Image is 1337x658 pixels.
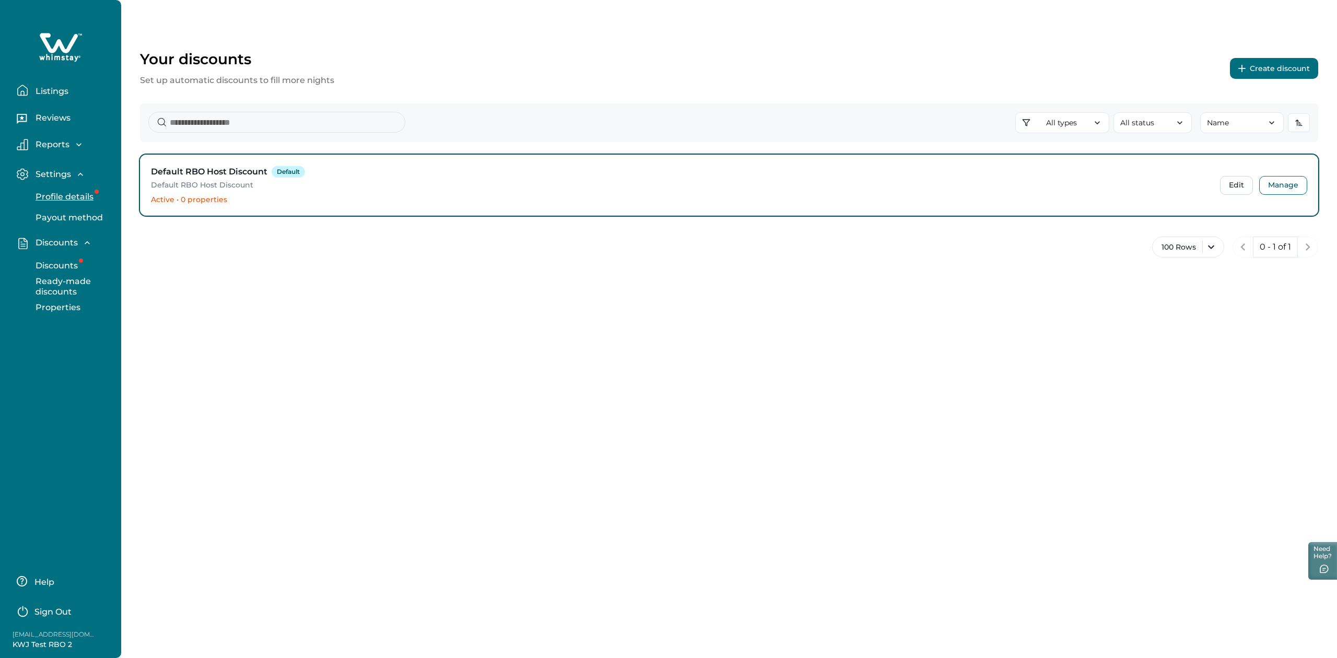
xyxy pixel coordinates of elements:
button: 0 - 1 of 1 [1253,237,1298,257]
p: Settings [32,169,71,180]
button: Create discount [1230,58,1318,79]
button: Reviews [17,109,113,130]
p: Discounts [32,261,78,271]
button: Listings [17,80,113,101]
button: Properties [24,297,120,318]
p: KWJ Test RBO 2 [13,640,96,650]
p: Properties [32,302,80,313]
p: [EMAIL_ADDRESS][DOMAIN_NAME] [13,629,96,640]
button: Sign Out [17,600,109,621]
button: Reports [17,139,113,150]
button: next page [1297,237,1318,257]
p: Discounts [32,238,78,248]
button: 100 Rows [1152,237,1224,257]
p: Reviews [32,113,71,123]
p: Ready-made discounts [32,276,120,297]
h3: Default RBO Host Discount [151,166,267,178]
p: Active • 0 properties [151,195,1207,205]
button: Help [17,571,109,592]
div: Settings [17,186,113,228]
p: Profile details [32,192,93,202]
button: Ready-made discounts [24,276,120,297]
p: Listings [32,86,68,97]
button: Discounts [24,255,120,276]
button: Discounts [17,237,113,249]
p: Payout method [32,213,103,223]
p: Help [31,577,54,587]
p: Reports [32,139,69,150]
p: 0 - 1 of 1 [1260,242,1291,252]
button: Settings [17,168,113,180]
button: Manage [1259,176,1307,195]
button: Payout method [24,207,120,228]
p: Default RBO Host Discount [151,180,1207,191]
span: Default [272,166,305,178]
p: Sign Out [34,607,72,617]
button: Edit [1220,176,1253,195]
p: Your discounts [140,50,334,68]
button: previous page [1233,237,1253,257]
div: Discounts [17,255,113,318]
button: Profile details [24,186,120,207]
p: Set up automatic discounts to fill more nights [140,74,334,87]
